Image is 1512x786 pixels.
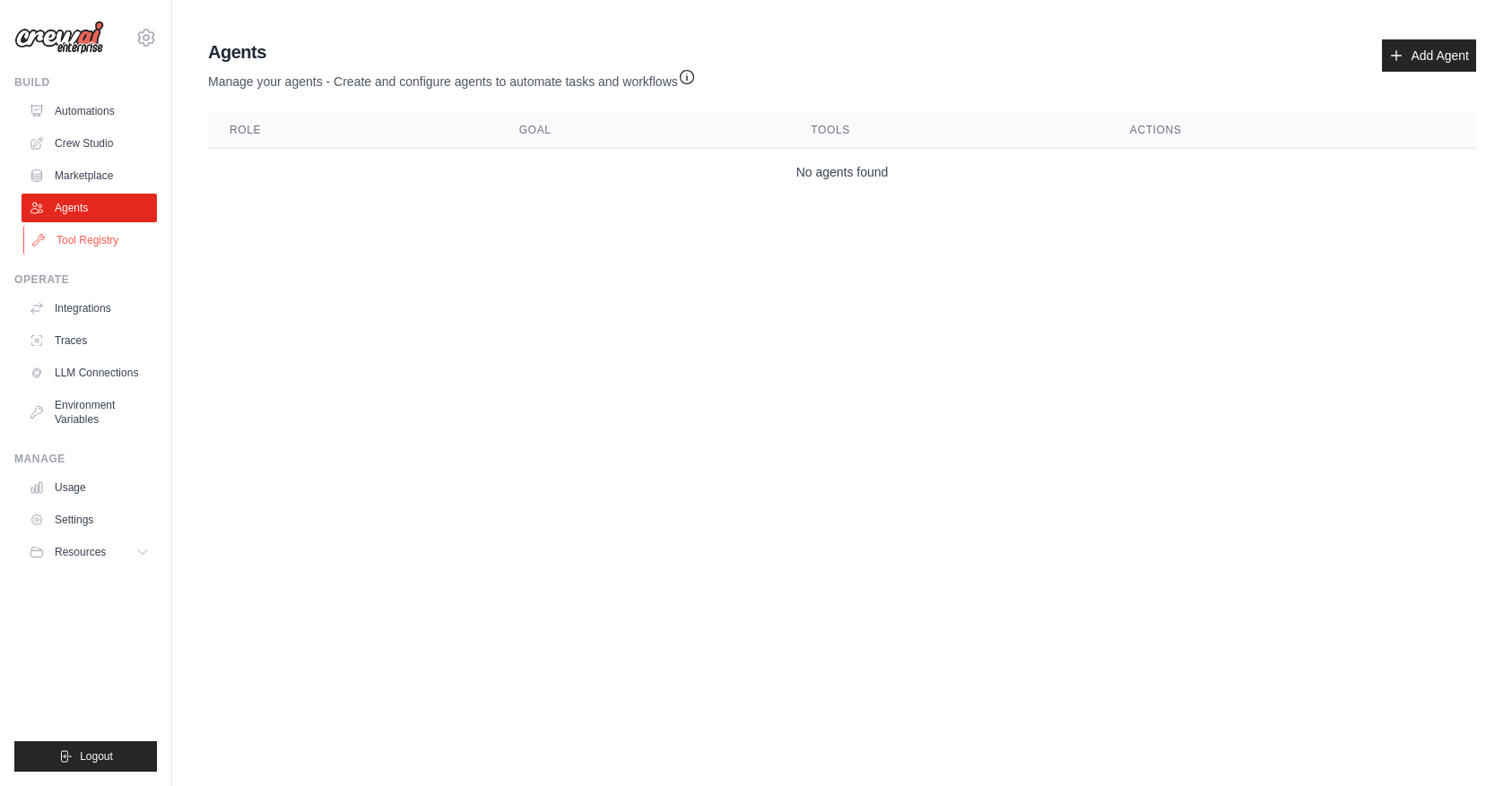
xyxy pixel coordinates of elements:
[22,391,157,434] a: Environment Variables
[22,194,157,222] a: Agents
[14,21,104,55] img: Logo
[208,39,696,65] h2: Agents
[22,326,157,355] a: Traces
[55,545,106,559] span: Resources
[208,112,498,149] th: Role
[22,161,157,190] a: Marketplace
[23,226,159,255] a: Tool Registry
[22,358,157,387] a: LLM Connections
[22,129,157,158] a: Crew Studio
[14,741,157,772] button: Logout
[208,65,696,91] p: Manage your agents - Create and configure agents to automate tasks and workflows
[22,505,157,534] a: Settings
[22,473,157,502] a: Usage
[14,452,157,466] div: Manage
[22,97,157,125] a: Automations
[22,538,157,566] button: Resources
[789,112,1108,149] th: Tools
[1108,112,1476,149] th: Actions
[14,75,157,90] div: Build
[208,149,1476,196] td: No agents found
[1382,39,1476,72] a: Add Agent
[22,294,157,323] a: Integrations
[80,749,113,764] span: Logout
[498,112,789,149] th: Goal
[14,272,157,287] div: Operate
